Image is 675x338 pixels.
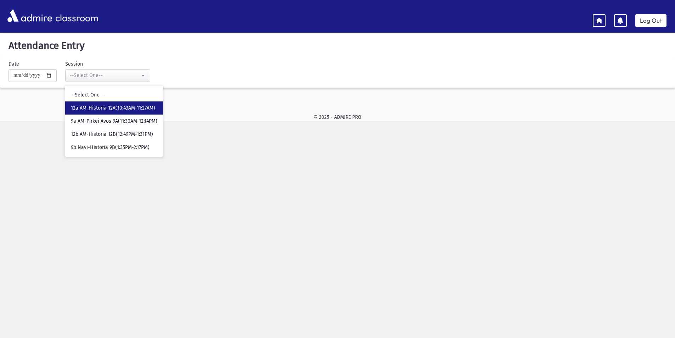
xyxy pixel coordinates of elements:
[54,6,99,25] span: classroom
[9,60,19,68] label: Date
[71,118,157,125] span: 9a AM-Pirkei Avos 9A(11:30AM-12:14PM)
[6,7,54,24] img: AdmirePro
[635,14,666,27] a: Log Out
[71,131,153,138] span: 12b AM-Historia 12B(12:49PM-1:31PM)
[65,60,83,68] label: Session
[71,105,155,112] span: 12a AM-Historia 12A(10:43AM-11:27AM)
[71,92,104,99] span: --Select One--
[71,144,150,151] span: 9b Navi-Historia 9B(1:35PM-2:17PM)
[70,72,140,79] div: --Select One--
[65,69,150,82] button: --Select One--
[6,40,669,52] h5: Attendance Entry
[11,113,664,121] div: © 2025 - ADMIRE PRO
